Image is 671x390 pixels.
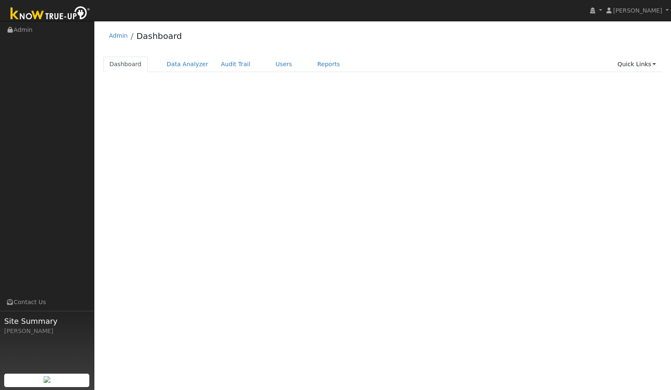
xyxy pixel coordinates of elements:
[160,57,215,72] a: Data Analyzer
[6,5,94,23] img: Know True-Up
[611,57,662,72] a: Quick Links
[4,327,90,336] div: [PERSON_NAME]
[4,315,90,327] span: Site Summary
[136,31,182,41] a: Dashboard
[269,57,299,72] a: Users
[103,57,148,72] a: Dashboard
[215,57,257,72] a: Audit Trail
[311,57,346,72] a: Reports
[109,32,128,39] a: Admin
[44,376,50,383] img: retrieve
[613,7,662,14] span: [PERSON_NAME]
